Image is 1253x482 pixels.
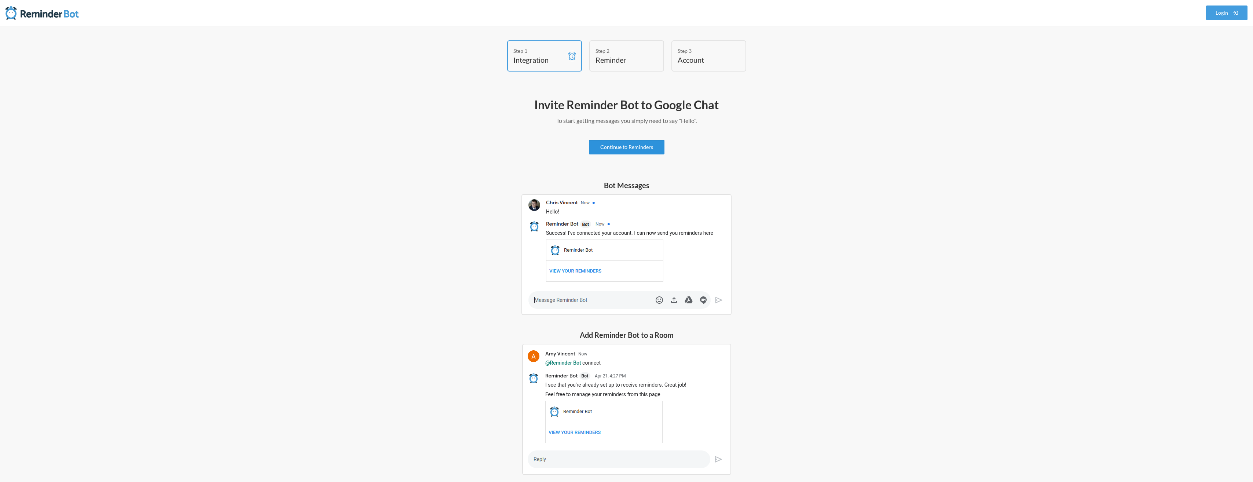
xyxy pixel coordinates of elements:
[513,55,565,65] h4: Integration
[596,47,647,55] div: Step 2
[513,47,565,55] div: Step 1
[678,47,729,55] div: Step 3
[414,97,839,113] h2: Invite Reminder Bot to Google Chat
[414,116,839,125] p: To start getting messages you simply need to say "Hello".
[589,140,664,154] a: Continue to Reminders
[596,55,647,65] h4: Reminder
[522,330,731,340] h5: Add Reminder Bot to a Room
[6,6,79,20] img: Reminder Bot
[678,55,729,65] h4: Account
[521,180,732,190] h5: Bot Messages
[1206,6,1248,20] a: Login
